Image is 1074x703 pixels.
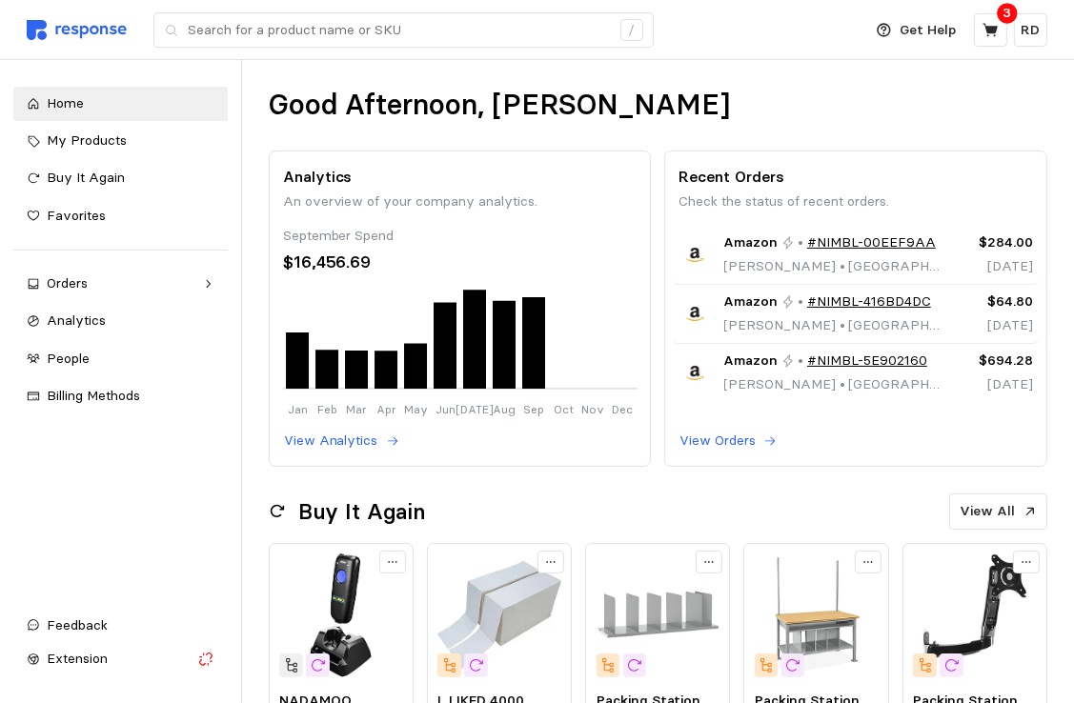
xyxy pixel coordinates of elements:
tspan: Nov [581,403,604,417]
span: • [837,375,849,392]
span: My Products [47,131,127,149]
a: #NIMBL-00EEF9AA [807,232,936,253]
p: [DATE] [955,315,1033,336]
p: 3 [1003,3,1012,24]
span: Amazon [724,351,779,372]
span: Extension [47,650,108,667]
span: • [837,257,849,274]
p: $64.80 [955,291,1033,312]
a: Billing Methods [13,379,228,413]
p: • [799,232,804,253]
p: [PERSON_NAME] [GEOGRAPHIC_DATA], [GEOGRAPHIC_DATA] [724,374,942,395]
tspan: Feb [317,403,337,417]
img: Amazon [679,357,710,389]
a: My Products [13,124,228,158]
button: View Orders [679,430,778,452]
span: Billing Methods [47,387,140,404]
p: Get Help [901,20,957,41]
button: View All [949,493,1047,530]
p: View Analytics [284,431,378,452]
tspan: Aug [493,403,516,417]
tspan: Apr [376,403,396,417]
img: H-7632 [597,553,719,676]
p: [DATE] [955,374,1033,395]
a: People [13,342,228,376]
p: • [799,351,804,372]
button: Feedback [13,609,228,643]
img: H-7605 [913,553,1036,676]
span: Feedback [47,616,108,633]
img: Amazon [679,298,710,330]
a: Favorites [13,199,228,233]
span: Amazon [724,291,779,312]
button: RD [1014,13,1047,47]
tspan: May [404,403,428,417]
img: Amazon [679,239,710,271]
div: Orders [47,273,194,294]
button: Get Help [865,12,968,49]
tspan: Mar [346,403,367,417]
p: [PERSON_NAME] [GEOGRAPHIC_DATA], [GEOGRAPHIC_DATA] [724,315,942,336]
tspan: Dec [612,403,633,417]
a: Analytics [13,304,228,338]
a: Home [13,87,228,121]
span: Amazon [724,232,779,253]
p: $284.00 [955,232,1033,253]
p: $694.28 [955,351,1033,372]
tspan: [DATE] [456,403,494,417]
p: [PERSON_NAME] [GEOGRAPHIC_DATA], [GEOGRAPHIC_DATA] [724,256,942,277]
span: Buy It Again [47,169,125,186]
div: / [620,19,643,42]
a: Orders [13,267,228,301]
span: People [47,350,90,367]
p: Analytics [283,165,638,189]
tspan: Sep [523,403,544,417]
p: [DATE] [955,256,1033,277]
tspan: Jun [436,403,456,417]
img: 61R8X2SrKIL.__AC_SX300_SY300_QL70_FMwebp_.jpg [279,553,402,676]
img: svg%3e [27,20,127,40]
p: An overview of your company analytics. [283,191,638,212]
div: $16,456.69 [283,250,638,275]
span: Analytics [47,311,106,329]
button: View Analytics [283,430,400,452]
p: View Orders [679,431,756,452]
p: • [799,291,804,312]
a: Buy It Again [13,161,228,195]
button: Extension [13,642,228,676]
span: Home [47,94,84,111]
img: 61kZ5mp4iJL.__AC_SX300_SY300_QL70_FMwebp_.jpg [437,553,560,676]
h2: Buy It Again [298,497,425,527]
span: Favorites [47,207,106,224]
img: H-7630-WOOD [755,553,878,676]
p: RD [1022,20,1041,41]
div: September Spend [283,226,638,247]
a: #NIMBL-416BD4DC [807,291,931,312]
tspan: Jan [288,403,308,417]
span: • [837,316,849,333]
p: View All [961,501,1016,522]
a: #NIMBL-5E902160 [807,351,927,372]
input: Search for a product name or SKU [188,13,610,48]
h1: Good Afternoon, [PERSON_NAME] [269,87,731,124]
tspan: Oct [554,403,574,417]
p: Recent Orders [679,165,1033,189]
p: Check the status of recent orders. [679,191,1033,212]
